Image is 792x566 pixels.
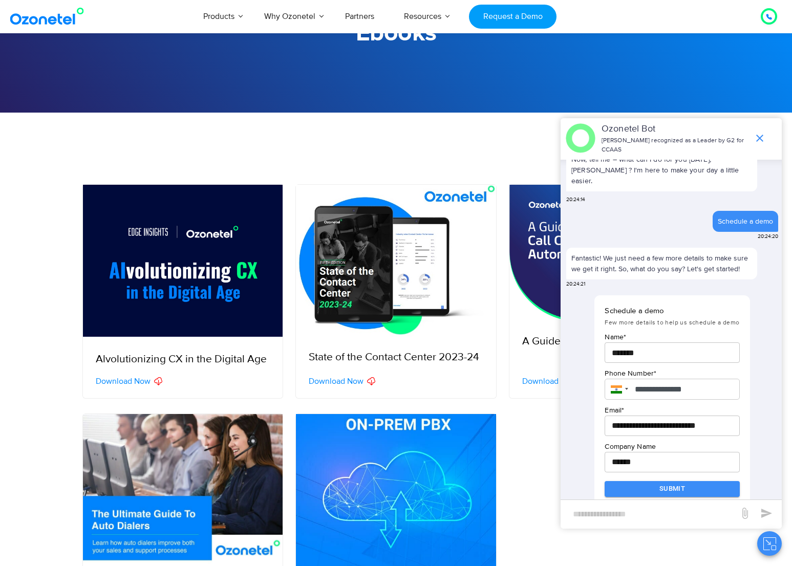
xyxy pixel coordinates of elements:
[605,319,739,326] span: Few more details to help us schedule a demo
[96,377,151,385] span: Download Now
[605,441,739,452] p: Company Name
[522,377,577,385] span: Download Now
[605,405,739,416] p: Email *
[76,19,716,48] h1: Ebooks
[96,377,162,385] a: Download Now
[469,5,556,29] a: Request a Demo
[718,216,773,227] div: Schedule a demo
[757,531,782,556] button: Close chat
[566,123,595,153] img: header
[602,122,748,136] p: Ozonetel Bot
[605,379,631,400] div: India: + 91
[522,334,697,350] p: A Guide to Call Center Automation
[96,352,270,368] p: Alvolutionizing CX in the Digital Age
[605,368,739,379] p: Phone Number *
[309,377,375,385] a: Download Now
[571,253,752,274] p: Fantastic! We just need a few more details to make sure we get it right. So, what do you say? Let...
[309,350,483,366] p: State of the Contact Center 2023-24
[566,196,585,204] span: 20:24:14
[750,128,770,148] span: end chat or minimize
[605,481,739,497] button: Submit
[605,332,739,342] p: Name *
[758,233,778,241] span: 20:24:20
[605,306,739,317] p: Schedule a demo
[566,505,734,524] div: new-msg-input
[566,280,585,288] span: 20:24:21
[522,377,589,385] a: Download Now
[566,149,757,191] p: Now, tell me – what can I do for you [DATE], [PERSON_NAME] ? I'm here to make your day a little e...
[602,136,748,155] p: [PERSON_NAME] recognized as a Leader by G2 for CCAAS
[309,377,363,385] span: Download Now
